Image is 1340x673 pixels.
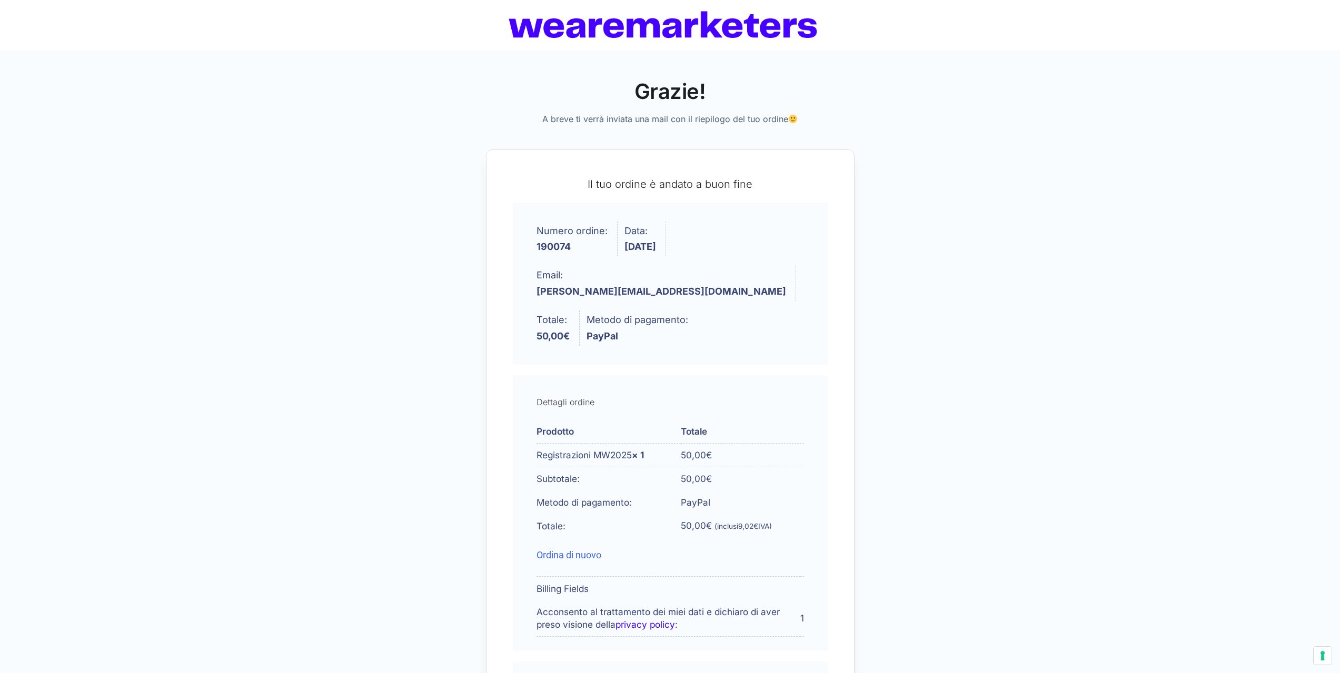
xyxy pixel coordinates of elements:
li: Numero ordine: [537,222,618,257]
li: Metodo di pagamento: [587,310,688,346]
p: Il tuo ordine è andato a buon fine [513,176,828,192]
li: Totale: [537,310,580,346]
td: Acconsento al trattamento dei miei dati e dichiaro di aver preso visione della : [537,600,800,637]
strong: PayPal [587,332,688,341]
a: privacy policy [616,619,675,630]
strong: 190074 [537,242,608,252]
th: Prodotto [537,419,681,443]
td: Registrazioni MW2025 [537,443,681,467]
td: 1 [800,600,804,637]
bdi: 50,00 [537,330,570,341]
span: € [706,449,712,460]
span: € [706,473,712,484]
th: Subtotale: [537,467,681,491]
th: Billing Fields [537,577,804,600]
h2: Grazie! [486,81,855,102]
span: € [706,520,712,531]
th: Metodo di pagamento: [537,491,681,514]
small: (inclusi IVA) [714,522,772,530]
strong: × 1 [632,449,644,460]
p: A breve ti verrà inviata una mail con il riepilogo del tuo ordine [512,113,828,126]
span: 50,00 [681,520,712,531]
li: Data: [624,222,666,257]
strong: [DATE] [624,242,656,252]
span: 50,00 [681,473,712,484]
th: Totale: [537,514,681,538]
img: 🙂 [789,115,797,123]
span: € [753,522,758,530]
th: Totale [681,419,803,443]
iframe: Customerly Messenger Launcher [8,632,40,664]
strong: [PERSON_NAME][EMAIL_ADDRESS][DOMAIN_NAME] [537,287,786,296]
a: Ordina di nuovo [537,549,601,560]
span: € [563,330,570,341]
button: Le tue preferenze relative al consenso per le tecnologie di tracciamento [1314,647,1332,665]
h2: Dettagli ordine [537,389,804,416]
bdi: 50,00 [681,449,712,460]
span: 9,02 [738,522,758,530]
li: Email: [537,266,796,301]
td: PayPal [681,491,803,514]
